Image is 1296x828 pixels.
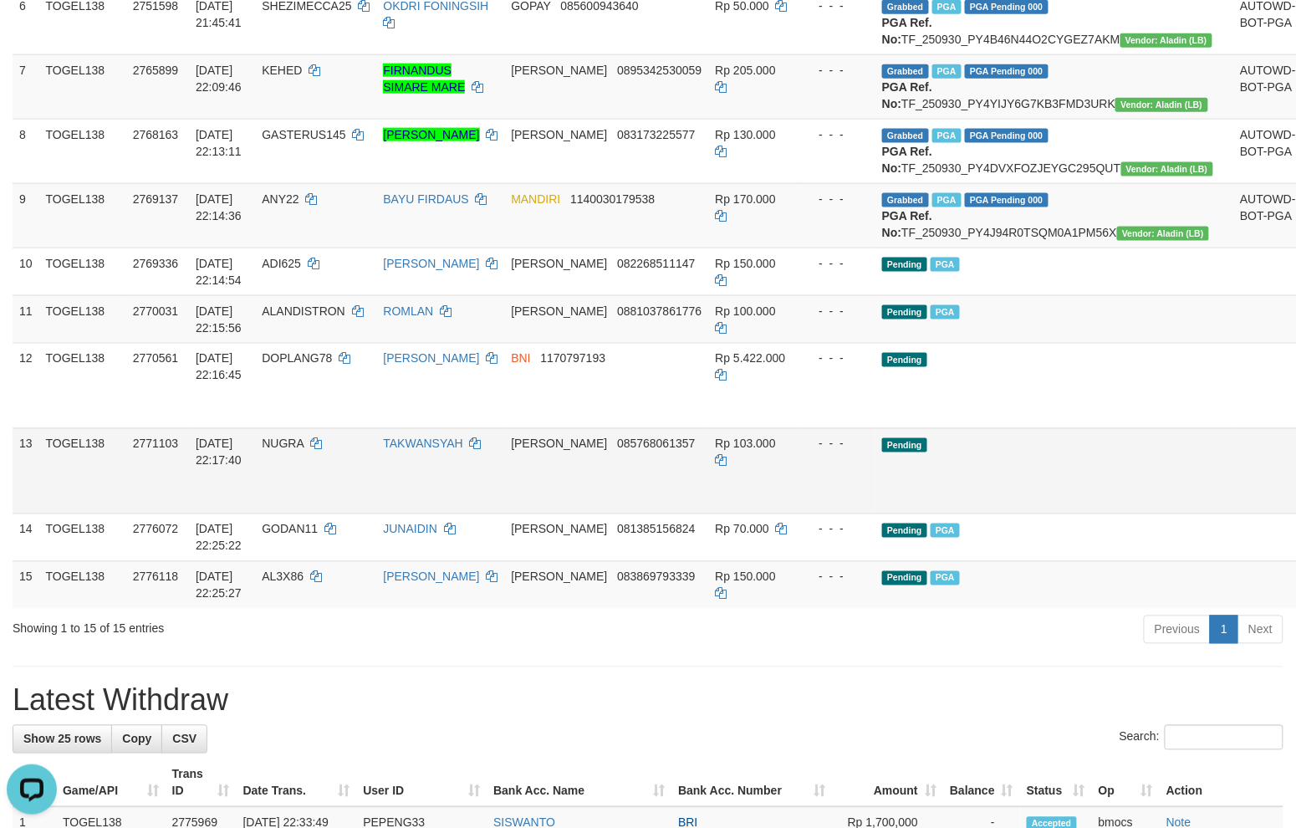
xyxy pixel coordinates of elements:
[133,64,179,77] span: 2765899
[805,569,869,585] div: - - -
[196,192,242,222] span: [DATE] 22:14:36
[882,258,927,272] span: Pending
[1120,725,1283,750] label: Search:
[511,304,607,318] span: [PERSON_NAME]
[965,64,1049,79] span: PGA Pending
[931,524,960,538] span: PGA
[715,192,775,206] span: Rp 170.000
[383,64,465,94] a: FIRNANDUS SIMARE MARE
[161,725,207,754] a: CSV
[805,191,869,207] div: - - -
[1092,759,1160,807] th: Op: activate to sort column ascending
[805,350,869,367] div: - - -
[617,570,695,584] span: Copy 083869793339 to clipboard
[540,352,605,365] span: Copy 1170797193 to clipboard
[943,759,1020,807] th: Balance: activate to sort column ascending
[39,119,126,183] td: TOGEL138
[882,129,929,143] span: Grabbed
[875,183,1233,248] td: TF_250930_PY4J94R0TSQM0A1PM56X
[617,437,695,451] span: Copy 085768061357 to clipboard
[715,304,775,318] span: Rp 100.000
[511,523,607,536] span: [PERSON_NAME]
[832,759,943,807] th: Amount: activate to sort column ascending
[715,64,775,77] span: Rp 205.000
[882,438,927,452] span: Pending
[715,352,785,365] span: Rp 5.422.000
[262,128,345,141] span: GASTERUS145
[39,343,126,428] td: TOGEL138
[262,304,345,318] span: ALANDISTRON
[383,257,479,270] a: [PERSON_NAME]
[805,62,869,79] div: - - -
[13,684,1283,718] h1: Latest Withdraw
[383,192,468,206] a: BAYU FIRDAUS
[715,128,775,141] span: Rp 130.000
[39,561,126,609] td: TOGEL138
[133,304,179,318] span: 2770031
[172,733,196,746] span: CSV
[196,64,242,94] span: [DATE] 22:09:46
[511,257,607,270] span: [PERSON_NAME]
[383,523,437,536] a: JUNAIDIN
[1144,616,1211,644] a: Previous
[805,303,869,319] div: - - -
[122,733,151,746] span: Copy
[932,193,962,207] span: Marked by bmocs
[805,521,869,538] div: - - -
[570,192,655,206] span: Copy 1140030179538 to clipboard
[39,54,126,119] td: TOGEL138
[1121,162,1213,176] span: Vendor URL: https://dashboard.q2checkout.com/secure
[1237,616,1283,644] a: Next
[931,571,960,585] span: PGA
[511,192,560,206] span: MANDIRI
[1160,759,1283,807] th: Action
[13,561,39,609] td: 15
[383,437,462,451] a: TAKWANSYAH
[882,64,929,79] span: Grabbed
[13,248,39,295] td: 10
[965,129,1049,143] span: PGA Pending
[133,437,179,451] span: 2771103
[805,255,869,272] div: - - -
[882,571,927,585] span: Pending
[931,258,960,272] span: PGA
[617,128,695,141] span: Copy 083173225577 to clipboard
[56,759,166,807] th: Game/API: activate to sort column ascending
[13,514,39,561] td: 14
[715,257,775,270] span: Rp 150.000
[511,352,530,365] span: BNI
[805,436,869,452] div: - - -
[133,570,179,584] span: 2776118
[882,209,932,239] b: PGA Ref. No:
[133,352,179,365] span: 2770561
[23,733,101,746] span: Show 25 rows
[715,437,775,451] span: Rp 103.000
[133,128,179,141] span: 2768163
[7,7,57,57] button: Open LiveChat chat widget
[13,343,39,428] td: 12
[931,305,960,319] span: PGA
[617,257,695,270] span: Copy 082268511147 to clipboard
[262,257,301,270] span: ADI625
[383,570,479,584] a: [PERSON_NAME]
[932,64,962,79] span: Marked by bmocs
[196,352,242,382] span: [DATE] 22:16:45
[882,80,932,110] b: PGA Ref. No:
[196,570,242,601] span: [DATE] 22:25:27
[617,523,695,536] span: Copy 081385156824 to clipboard
[13,725,112,754] a: Show 25 rows
[111,725,162,754] a: Copy
[875,54,1233,119] td: TF_250930_PY4YIJY6G7KB3FMD3URK
[383,352,479,365] a: [PERSON_NAME]
[932,129,962,143] span: Marked by bmocs
[383,128,479,141] a: [PERSON_NAME]
[13,54,39,119] td: 7
[1210,616,1238,644] a: 1
[166,759,237,807] th: Trans ID: activate to sort column ascending
[13,614,528,637] div: Showing 1 to 15 of 15 entries
[1115,98,1207,112] span: Vendor URL: https://dashboard.q2checkout.com/secure
[262,192,298,206] span: ANY22
[133,192,179,206] span: 2769137
[262,64,302,77] span: KEHED
[882,16,932,46] b: PGA Ref. No:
